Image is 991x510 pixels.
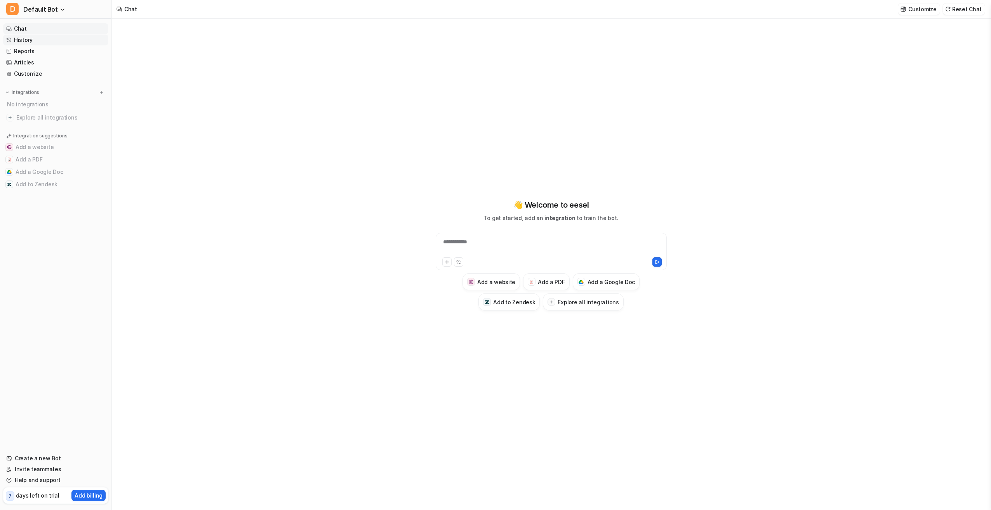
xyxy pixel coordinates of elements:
button: Add a Google DocAdd a Google Doc [573,273,640,290]
p: 👋 Welcome to eesel [513,199,589,211]
p: Customize [908,5,936,13]
button: Add a PDFAdd a PDF [3,153,108,166]
p: days left on trial [16,491,59,500]
img: Add a PDF [529,279,534,284]
img: Add to Zendesk [7,182,12,187]
img: Add to Zendesk [485,300,490,305]
button: Add a PDFAdd a PDF [523,273,569,290]
a: Invite teammates [3,464,108,475]
img: menu_add.svg [99,90,104,95]
a: Help and support [3,475,108,486]
button: Customize [898,3,939,15]
button: Reset Chat [943,3,985,15]
button: Explore all integrations [543,293,623,311]
a: Create a new Bot [3,453,108,464]
p: Add billing [75,491,103,500]
img: explore all integrations [6,114,14,121]
a: Articles [3,57,108,68]
img: expand menu [5,90,10,95]
span: Explore all integrations [16,111,105,124]
a: Customize [3,68,108,79]
p: Integration suggestions [13,132,67,139]
button: Add billing [71,490,106,501]
img: Add a Google Doc [579,280,584,284]
img: Add a Google Doc [7,170,12,174]
button: Add a Google DocAdd a Google Doc [3,166,108,178]
h3: Add a Google Doc [588,278,635,286]
button: Add a websiteAdd a website [3,141,108,153]
button: Add to ZendeskAdd to Zendesk [3,178,108,191]
a: History [3,35,108,45]
button: Add a websiteAdd a website [462,273,520,290]
a: Chat [3,23,108,34]
p: Integrations [12,89,39,95]
a: Explore all integrations [3,112,108,123]
img: customize [901,6,906,12]
div: Chat [124,5,137,13]
a: Reports [3,46,108,57]
h3: Explore all integrations [558,298,619,306]
img: Add a website [469,279,474,284]
img: Add a PDF [7,157,12,162]
div: No integrations [5,98,108,111]
span: Default Bot [23,4,58,15]
img: Add a website [7,145,12,149]
span: D [6,3,19,15]
img: reset [945,6,951,12]
h3: Add a website [477,278,515,286]
span: integration [544,215,575,221]
h3: Add to Zendesk [493,298,535,306]
p: To get started, add an to train the bot. [484,214,618,222]
button: Integrations [3,88,42,96]
p: 7 [9,493,12,500]
h3: Add a PDF [538,278,565,286]
button: Add to ZendeskAdd to Zendesk [478,293,540,311]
